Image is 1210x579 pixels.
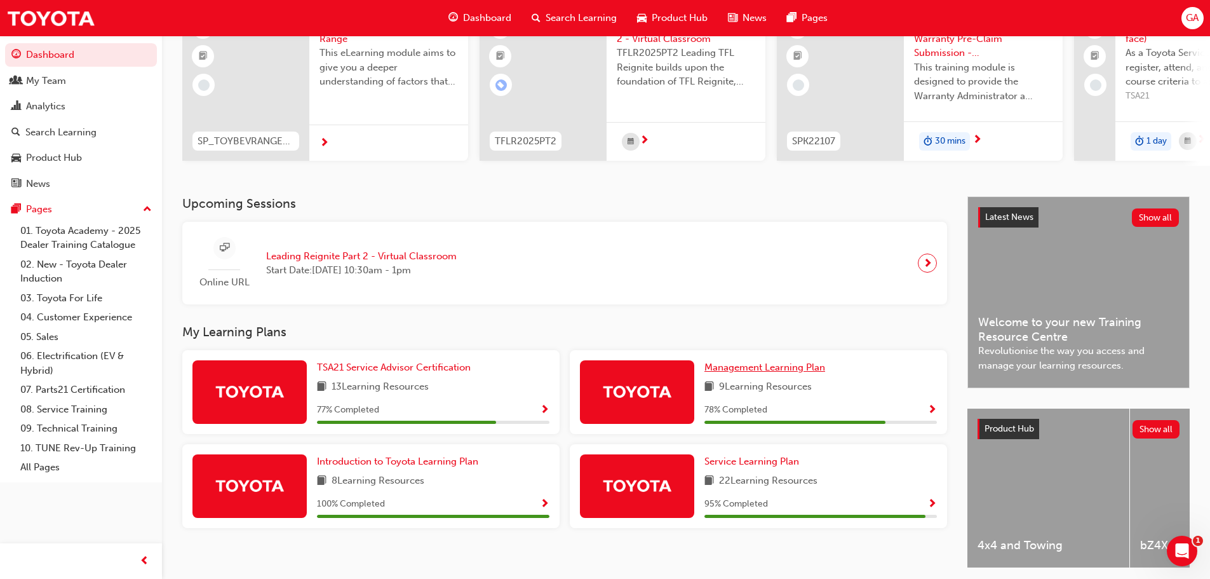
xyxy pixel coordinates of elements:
button: Show all [1132,208,1180,227]
span: next-icon [319,138,329,149]
span: Introduction to Warranty Pre-Claim Submission - eLearning [914,17,1052,60]
span: Welcome to your new Training Resource Centre [978,315,1179,344]
span: Online URL [192,275,256,290]
a: search-iconSearch Learning [521,5,627,31]
a: 02. New - Toyota Dealer Induction [15,255,157,289]
a: My Team [5,69,157,93]
span: pages-icon [787,10,797,26]
span: Product Hub [652,11,708,25]
img: Trak [215,474,285,496]
span: Leading Reignite Part 2 - Virtual Classroom [266,249,457,264]
a: 07. Parts21 Certification [15,380,157,400]
a: TFLR2025PT2Leading Reignite Part 2 - Virtual ClassroomTFLR2025PT2 Leading TFL Reignite builds upo... [480,7,765,161]
h3: Upcoming Sessions [182,196,947,211]
a: TSA21 Service Advisor Certification [317,360,476,375]
span: Latest News [985,212,1033,222]
span: duration-icon [924,133,932,150]
a: All Pages [15,458,157,477]
a: 01. Toyota Academy - 2025 Dealer Training Catalogue [15,221,157,255]
span: 1 day [1146,134,1167,149]
div: Search Learning [25,125,97,140]
span: sessionType_ONLINE_URL-icon [220,240,229,256]
span: search-icon [11,127,20,139]
span: 95 % Completed [704,497,768,512]
span: 13 Learning Resources [332,379,429,395]
img: Trak [215,380,285,402]
span: booktick-icon [1091,48,1099,65]
a: 10. TUNE Rev-Up Training [15,439,157,458]
span: next-icon [972,135,982,146]
span: learningRecordVerb_NONE-icon [198,79,210,91]
span: booktick-icon [199,48,208,65]
a: 05. Sales [15,327,157,347]
span: Service Learning Plan [704,456,799,467]
a: 0SPK22107Introduction to Warranty Pre-Claim Submission - eLearningThis training module is designe... [777,7,1063,161]
span: guage-icon [11,50,21,61]
a: Online URLLeading Reignite Part 2 - Virtual ClassroomStart Date:[DATE] 10:30am - 1pm [192,232,937,295]
div: News [26,177,50,191]
img: Trak [602,380,672,402]
a: 08. Service Training [15,400,157,419]
button: DashboardMy TeamAnalyticsSearch LearningProduct HubNews [5,41,157,198]
div: Analytics [26,99,65,114]
span: Revolutionise the way you access and manage your learning resources. [978,344,1179,372]
a: Dashboard [5,43,157,67]
span: TFLR2025PT2 [495,134,556,149]
span: SP_TOYBEVRANGE_EL [198,134,294,149]
span: Start Date: [DATE] 10:30am - 1pm [266,263,457,278]
span: 100 % Completed [317,497,385,512]
span: booktick-icon [793,48,802,65]
span: news-icon [11,179,21,190]
h3: My Learning Plans [182,325,947,339]
span: News [743,11,767,25]
span: learningRecordVerb_NONE-icon [1090,79,1101,91]
span: pages-icon [11,204,21,215]
span: news-icon [728,10,737,26]
span: 1 [1193,536,1203,546]
a: Service Learning Plan [704,454,804,469]
div: My Team [26,74,66,88]
span: prev-icon [140,554,149,569]
span: Management Learning Plan [704,362,825,373]
span: SPK22107 [792,134,835,149]
a: Latest NewsShow all [978,207,1179,228]
a: 06. Electrification (EV & Hybrid) [15,346,157,380]
span: Show Progress [927,405,937,416]
span: next-icon [1197,135,1206,146]
span: duration-icon [1135,133,1144,150]
span: 8 Learning Resources [332,473,424,489]
span: Search Learning [546,11,617,25]
img: Trak [602,474,672,496]
span: TFLR2025PT2 Leading TFL Reignite builds upon the foundation of TFL Reignite, reaffirming our comm... [617,46,755,89]
span: 78 % Completed [704,403,767,418]
span: 22 Learning Resources [719,473,817,489]
span: car-icon [637,10,647,26]
a: Product Hub [5,146,157,170]
span: learningRecordVerb_NONE-icon [793,79,804,91]
span: search-icon [532,10,541,26]
a: Introduction to Toyota Learning Plan [317,454,483,469]
span: GA [1186,11,1199,25]
button: Show Progress [540,402,549,418]
button: GA [1181,7,1204,29]
span: people-icon [11,76,21,87]
span: book-icon [704,473,714,489]
a: SP_TOYBEVRANGE_ELToyota Electrified - EV RangeThis eLearning module aims to give you a deeper und... [182,7,468,161]
span: 30 mins [935,134,965,149]
a: Latest NewsShow allWelcome to your new Training Resource CentreRevolutionise the way you access a... [967,196,1190,388]
span: up-icon [143,201,152,218]
div: Product Hub [26,151,82,165]
span: book-icon [317,379,326,395]
span: This eLearning module aims to give you a deeper understanding of factors that influence driving r... [319,46,458,89]
button: Pages [5,198,157,221]
a: pages-iconPages [777,5,838,31]
span: 9 Learning Resources [719,379,812,395]
span: calendar-icon [1185,133,1191,149]
span: chart-icon [11,101,21,112]
a: 09. Technical Training [15,419,157,439]
a: Product HubShow all [978,419,1180,439]
span: Introduction to Toyota Learning Plan [317,456,478,467]
span: car-icon [11,153,21,164]
img: Trak [6,4,95,32]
